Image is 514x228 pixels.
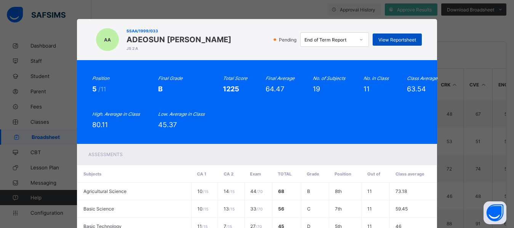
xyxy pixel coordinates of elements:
[224,171,234,177] span: CA 2
[197,171,206,177] span: CA 1
[396,171,424,177] span: Class average
[126,29,231,33] span: SSAA/1999/033
[250,188,263,194] span: 44
[335,171,351,177] span: Position
[92,85,98,93] span: 5
[278,171,291,177] span: Total
[256,207,263,211] span: / 70
[158,121,177,129] span: 45.37
[224,206,235,212] span: 13
[367,206,372,212] span: 11
[278,37,299,43] span: Pending
[229,189,235,194] span: / 15
[197,206,208,212] span: 10
[104,37,111,43] span: AA
[313,85,320,93] span: 19
[224,188,235,194] span: 14
[266,75,295,81] i: Final Average
[484,201,506,224] button: Open asap
[83,188,126,194] span: Agricultural Science
[223,85,239,93] span: 1225
[363,75,389,81] i: No. in Class
[256,189,263,194] span: / 70
[335,206,342,212] span: 7th
[158,75,183,81] i: Final Grade
[83,171,101,177] span: Subjects
[223,75,247,81] i: Total Score
[407,85,426,93] span: 63.54
[158,85,163,93] span: B
[313,75,345,81] i: No. of Subjects
[407,75,437,81] i: Class Average
[335,188,342,194] span: 8th
[304,37,355,43] div: End of Term Report
[307,171,319,177] span: Grade
[307,206,311,212] span: C
[83,206,114,212] span: Basic Science
[92,75,109,81] i: Position
[92,121,108,129] span: 80.11
[98,85,106,93] span: /11
[158,111,205,117] i: Low. Average in Class
[197,188,208,194] span: 10
[278,206,284,212] span: 56
[250,206,263,212] span: 33
[250,171,261,177] span: Exam
[363,85,370,93] span: 11
[126,46,231,51] span: JS 2 A
[126,35,231,44] span: ADEOSUN [PERSON_NAME]
[266,85,284,93] span: 64.47
[307,188,310,194] span: B
[203,189,208,194] span: / 15
[92,111,140,117] i: High. Average in Class
[367,188,372,194] span: 11
[396,206,408,212] span: 59.45
[278,188,284,194] span: 68
[203,207,208,211] span: / 15
[396,188,407,194] span: 73.18
[378,37,416,43] span: View Reportsheet
[229,207,235,211] span: / 15
[88,151,123,157] span: Assessments
[367,171,380,177] span: Out of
